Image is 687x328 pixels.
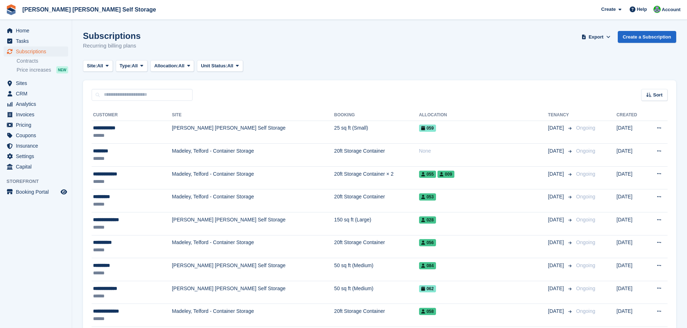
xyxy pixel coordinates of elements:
[334,189,419,212] td: 20ft Storage Container
[17,66,68,74] a: Price increases NEW
[16,26,59,36] span: Home
[17,58,68,64] a: Contracts
[617,166,646,189] td: [DATE]
[548,124,565,132] span: [DATE]
[617,235,646,258] td: [DATE]
[16,151,59,161] span: Settings
[120,62,132,69] span: Type:
[334,212,419,235] td: 150 sq ft (Large)
[6,178,72,185] span: Storefront
[576,171,595,177] span: Ongoing
[576,286,595,291] span: Ongoing
[6,4,17,15] img: stora-icon-8386f47178a22dfd0bd8f6a31ec36ba5ce8667c1dd55bd0f319d3a0aa187defe.svg
[132,62,138,69] span: All
[16,162,59,172] span: Capital
[617,304,646,327] td: [DATE]
[576,217,595,223] span: Ongoing
[4,36,68,46] a: menu
[419,171,436,178] span: 055
[617,212,646,235] td: [DATE]
[653,6,661,13] img: Tom Spickernell
[653,91,662,99] span: Sort
[172,109,334,121] th: Site
[548,147,565,155] span: [DATE]
[617,144,646,167] td: [DATE]
[4,99,68,109] a: menu
[334,121,419,144] td: 25 sq ft (Small)
[16,78,59,88] span: Sites
[576,239,595,245] span: Ongoing
[4,46,68,57] a: menu
[601,6,616,13] span: Create
[201,62,227,69] span: Unit Status:
[334,109,419,121] th: Booking
[580,31,612,43] button: Export
[548,285,565,292] span: [DATE]
[16,89,59,99] span: CRM
[334,144,419,167] td: 20ft Storage Container
[617,281,646,304] td: [DATE]
[16,141,59,151] span: Insurance
[16,120,59,130] span: Pricing
[197,60,243,72] button: Unit Status: All
[154,62,179,69] span: Allocation:
[4,187,68,197] a: menu
[19,4,159,15] a: [PERSON_NAME] [PERSON_NAME] Self Storage
[172,212,334,235] td: [PERSON_NAME] [PERSON_NAME] Self Storage
[172,189,334,212] td: Madeley, Telford - Container Storage
[87,62,97,69] span: Site:
[334,166,419,189] td: 20ft Storage Container × 2
[16,99,59,109] span: Analytics
[548,193,565,201] span: [DATE]
[419,216,436,224] span: 028
[83,60,113,72] button: Site: All
[334,235,419,258] td: 20ft Storage Container
[4,130,68,140] a: menu
[334,281,419,304] td: 50 sq ft (Medium)
[419,285,436,292] span: 062
[16,36,59,46] span: Tasks
[172,235,334,258] td: Madeley, Telford - Container Storage
[548,216,565,224] span: [DATE]
[548,307,565,315] span: [DATE]
[334,258,419,281] td: 50 sq ft (Medium)
[179,62,185,69] span: All
[116,60,147,72] button: Type: All
[4,78,68,88] a: menu
[172,166,334,189] td: Madeley, Telford - Container Storage
[16,130,59,140] span: Coupons
[662,6,681,13] span: Account
[83,31,141,41] h1: Subscriptions
[419,147,548,155] div: None
[576,194,595,199] span: Ongoing
[4,120,68,130] a: menu
[16,109,59,120] span: Invoices
[589,33,603,41] span: Export
[4,162,68,172] a: menu
[576,308,595,314] span: Ongoing
[150,60,194,72] button: Allocation: All
[437,171,454,178] span: 009
[4,89,68,99] a: menu
[419,125,436,132] span: 059
[548,239,565,246] span: [DATE]
[617,109,646,121] th: Created
[419,262,436,269] span: 084
[16,187,59,197] span: Booking Portal
[576,148,595,154] span: Ongoing
[172,121,334,144] td: [PERSON_NAME] [PERSON_NAME] Self Storage
[548,109,573,121] th: Tenancy
[172,281,334,304] td: [PERSON_NAME] [PERSON_NAME] Self Storage
[16,46,59,57] span: Subscriptions
[83,42,141,50] p: Recurring billing plans
[617,258,646,281] td: [DATE]
[172,258,334,281] td: [PERSON_NAME] [PERSON_NAME] Self Storage
[4,26,68,36] a: menu
[617,121,646,144] td: [DATE]
[60,188,68,196] a: Preview store
[17,67,51,73] span: Price increases
[419,193,436,201] span: 053
[618,31,676,43] a: Create a Subscription
[617,189,646,212] td: [DATE]
[227,62,233,69] span: All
